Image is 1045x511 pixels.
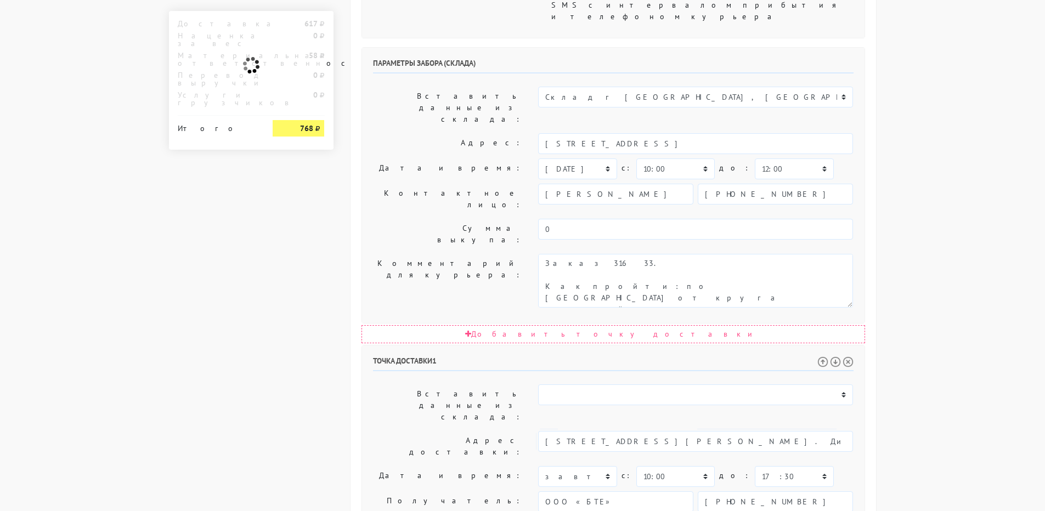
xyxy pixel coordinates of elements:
label: Сумма выкупа: [365,219,530,249]
div: Наценка за вес [170,32,265,47]
label: Дата и время: [365,158,530,179]
div: Материальная ответственность [170,52,265,67]
strong: 617 [304,19,318,29]
h6: Точка доставки [373,356,854,371]
label: Адрес: [365,133,530,154]
label: Дата и время: [365,466,530,487]
span: 1 [432,356,437,366]
label: Комментарий для курьера: [365,254,530,308]
label: Вставить данные из склада: [365,87,530,129]
label: до: [719,466,750,485]
label: Адрес доставки: [365,431,530,462]
img: ajax-loader.gif [241,55,261,75]
h6: Параметры забора (склада) [373,59,854,73]
textarea: Как пройти: по [GEOGRAPHIC_DATA] от круга второй поворот во двор. Серые ворота с калиткой между а... [538,254,853,308]
label: c: [622,158,632,178]
input: Телефон [698,184,853,205]
label: Контактное лицо: [365,184,530,214]
div: Услуги грузчиков [170,91,265,106]
div: Добавить точку доставки [361,325,865,343]
label: до: [719,158,750,178]
label: Вставить данные из склада: [365,384,530,427]
strong: 768 [300,123,313,133]
div: Доставка [170,20,265,27]
label: c: [622,466,632,485]
input: Имя [538,184,693,205]
div: Перевод выручки [170,71,265,87]
div: Итого [178,120,257,132]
